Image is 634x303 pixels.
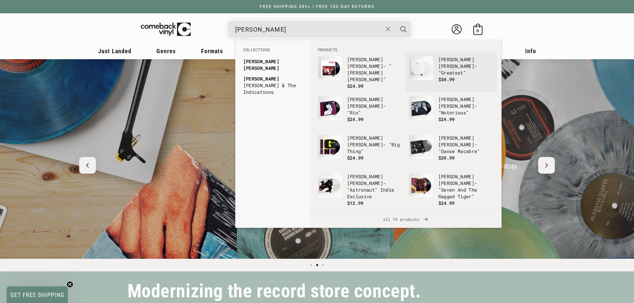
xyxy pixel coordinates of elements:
span: $34.99 [438,76,455,82]
li: Collections [240,47,305,56]
span: GET FREE SHIPPING [10,291,65,298]
a: Duran Duran - "Greatest" [PERSON_NAME] [PERSON_NAME]- "Greatest" $34.99 [409,56,494,88]
b: [PERSON_NAME] [347,180,383,186]
a: FREE SHIPPING $89+ | FREE 100-DAY RETURNS [253,4,381,9]
b: [PERSON_NAME] [438,56,474,63]
b: [PERSON_NAME] [438,63,474,69]
b: [PERSON_NAME] [347,103,383,109]
b: [PERSON_NAME] [347,173,383,180]
b: [PERSON_NAME] [243,76,279,82]
span: $24.99 [438,116,455,122]
span: $24.99 [347,83,364,89]
button: Close teaser [67,281,73,288]
li: products: Duran Duran - "Danse Macabre" [406,131,497,170]
li: products: Duran Duran - "Greatest" [406,53,497,91]
div: Products [310,40,502,210]
button: Load slide 3 of 3 [320,262,326,268]
li: products: Duran Duran - "Rio" [315,93,406,131]
span: $12.99 [347,200,364,206]
b: [PERSON_NAME] [347,96,383,102]
span: all 19 products [315,211,496,228]
input: When autocomplete results are available use up and down arrows to review and enter to select [235,23,382,36]
button: Close [382,22,394,36]
b: [PERSON_NAME] [438,96,474,102]
b: [PERSON_NAME] [347,56,383,63]
span: $24.99 [347,116,364,122]
span: Just Landed [98,48,131,55]
p: - "Rio" [347,96,402,116]
b: [PERSON_NAME] [438,180,474,186]
a: [PERSON_NAME] [PERSON_NAME] [243,58,302,72]
img: Duran Duran - "Big Thing" [318,135,342,159]
span: $24.99 [347,155,364,161]
li: products: Duran Duran - "Seven And The Ragged Tiger" [406,170,497,210]
b: [PERSON_NAME] [438,103,474,109]
b: [PERSON_NAME] [347,70,383,76]
p: - "Astronaut" Indie Exclusive [347,173,402,200]
span: Formats [201,48,223,55]
li: products: Duran Duran - "Duran Duran" [315,53,406,93]
img: Duran Duran - "Notorious" [409,96,433,120]
span: Genres [156,48,176,55]
img: Duran Duran - "Duran Duran" [318,56,342,80]
a: Duran Duran - "Danse Macabre" [PERSON_NAME] [PERSON_NAME]- "Danse Macabre" $39.99 [409,135,494,167]
a: Duran Duran - "Rio" [PERSON_NAME] [PERSON_NAME]- "Rio" $24.99 [318,96,402,128]
div: GET FREE SHIPPINGClose teaser [7,286,68,303]
b: [PERSON_NAME] [347,63,383,69]
h2: Modernizing the record store concept. [127,283,421,299]
p: - "Notorious" [438,96,494,116]
b: [PERSON_NAME] [347,141,383,148]
b: [PERSON_NAME] [347,135,383,141]
a: all 19 products [310,211,502,228]
a: Duran Duran - "Astronaut" Indie Exclusive [PERSON_NAME] [PERSON_NAME]- "Astronaut" Indie Exclusiv... [318,173,402,207]
li: collections: Durand Jones & The Indications [240,74,305,97]
b: [PERSON_NAME] [438,173,474,180]
img: Duran Duran - "Astronaut" Indie Exclusive [318,173,342,197]
b: [PERSON_NAME] [438,135,474,141]
b: [PERSON_NAME] [243,58,279,65]
p: - "Greatest" [438,56,494,76]
div: Search [228,21,411,38]
a: Duran Duran - "Duran Duran" [PERSON_NAME] [PERSON_NAME]- "[PERSON_NAME] [PERSON_NAME]" $24.99 [318,56,402,89]
button: Load slide 2 of 3 [314,262,320,268]
div: View All [310,210,502,228]
li: products: Duran Duran - "Big Thing" [315,131,406,170]
p: - "Danse Macabre" [438,135,494,155]
b: [PERSON_NAME] [243,65,279,71]
div: Collections [235,40,310,101]
b: [PERSON_NAME] [347,76,383,82]
li: products: Duran Duran - "Notorious" [406,93,497,131]
button: Load slide 1 of 3 [308,262,314,268]
b: [PERSON_NAME] [438,141,474,148]
img: Duran Duran - "Seven And The Ragged Tiger" [409,173,433,197]
span: Info [525,48,536,55]
p: - " " [347,56,402,83]
a: Duran Duran - "Big Thing" [PERSON_NAME] [PERSON_NAME]- "Big Thing" $24.99 [318,135,402,167]
span: $24.99 [438,200,455,206]
li: products: Duran Duran - "Astronaut" Indie Exclusive [315,170,406,210]
a: Duran Duran - "Notorious" [PERSON_NAME] [PERSON_NAME]- "Notorious" $24.99 [409,96,494,128]
li: products: Duran Duran - "Red Carpet Massacre" Indie Exclusive [315,210,406,250]
span: $39.99 [438,155,455,161]
p: - "Seven And The Ragged Tiger" [438,173,494,200]
p: - "Big Thing" [347,135,402,155]
a: Duran Duran - "Seven And The Ragged Tiger" [PERSON_NAME] [PERSON_NAME]- "Seven And The Ragged Tig... [409,173,494,207]
li: products: Duran Duran - "A Diamond In Mind: Live 2011" [406,210,497,250]
img: Duran Duran - "Danse Macabre" [409,135,433,159]
img: Duran Duran - "Rio" [318,96,342,120]
img: Duran Duran - "Greatest" [409,56,433,80]
li: Products [315,47,497,53]
li: collections: Duran Duran [240,56,305,74]
button: Search [395,21,412,38]
span: 0 [477,28,479,33]
a: [PERSON_NAME][PERSON_NAME] & The Indications [243,76,302,95]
